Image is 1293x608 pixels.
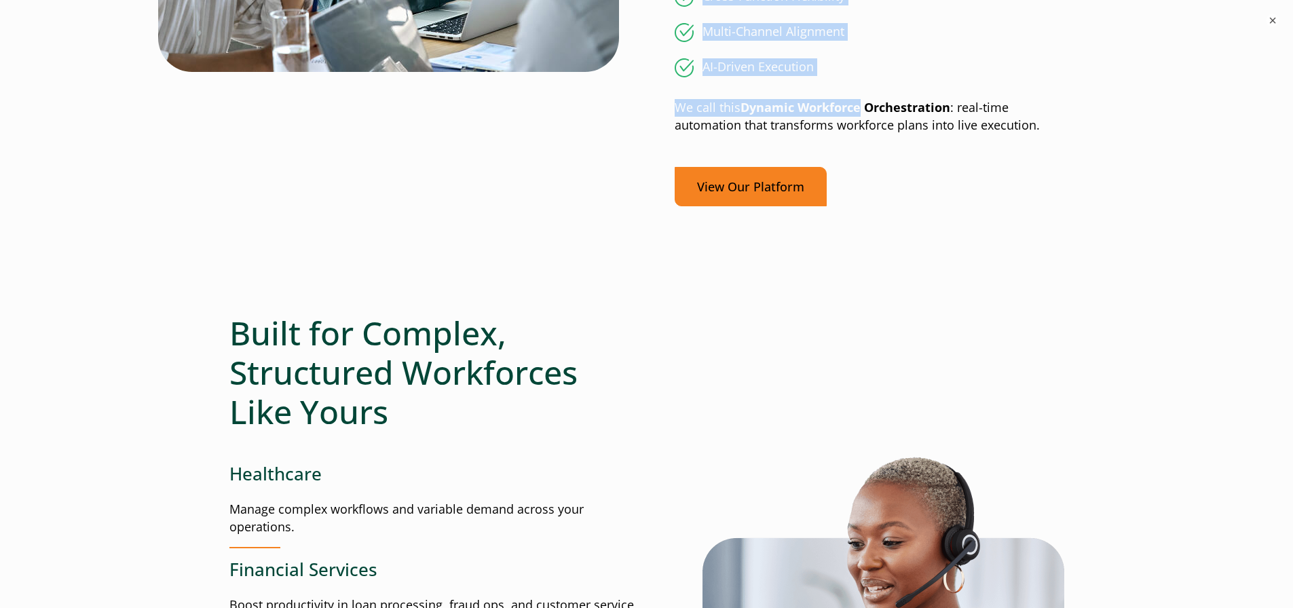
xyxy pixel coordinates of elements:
[229,313,647,431] h2: Built for Complex, Structured Workforces Like Yours
[675,167,827,207] a: View Our Platform
[1266,14,1279,27] button: ×
[675,99,1064,134] p: We call this : real-time automation that transforms workforce plans into live execution.
[675,58,1064,77] li: AI-Driven Execution
[741,99,950,115] strong: Dynamic Workforce Orchestration
[229,463,647,484] h3: Healthcare
[229,559,647,580] h3: Financial Services
[229,501,647,536] p: Manage complex workflows and variable demand across your operations.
